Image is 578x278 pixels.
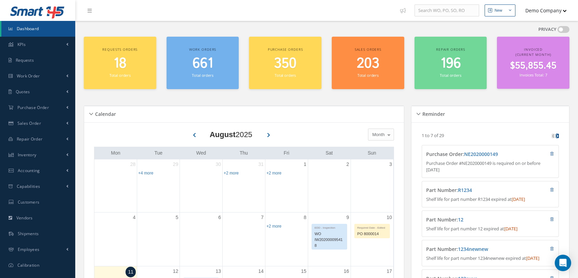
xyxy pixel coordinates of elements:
[441,54,461,73] span: 196
[426,246,520,252] h4: Part Number
[357,54,379,73] span: 203
[224,171,239,176] a: Show 2 more events
[17,136,43,142] span: Repair Order
[153,149,164,157] a: Tuesday
[17,262,39,268] span: Calibration
[312,224,347,230] div: EDD - Inspection
[355,230,390,238] div: PO 8000014
[192,73,213,78] small: Total orders
[167,37,239,89] a: Work orders 661 Total orders
[371,131,385,138] span: Month
[132,213,137,222] a: August 4, 2025
[355,224,390,230] div: Required Date - Edited
[385,213,393,222] a: August 10, 2025
[345,159,351,169] a: August 2, 2025
[129,159,137,169] a: July 28, 2025
[426,226,554,232] p: Shelf life for part number 12 expired at
[324,149,334,157] a: Saturday
[426,188,520,193] h4: Part Number
[18,231,39,237] span: Shipments
[137,212,180,266] td: August 5, 2025
[17,183,40,189] span: Capabilities
[172,159,180,169] a: July 29, 2025
[464,151,498,157] a: NE2020000149
[355,47,381,52] span: Sales orders
[257,159,265,169] a: July 31, 2025
[268,47,303,52] span: Purchase orders
[223,212,265,266] td: August 7, 2025
[16,89,30,95] span: Quotes
[265,212,308,266] td: August 8, 2025
[217,213,222,222] a: August 6, 2025
[94,212,137,266] td: August 4, 2025
[366,149,378,157] a: Sunday
[180,159,223,213] td: July 30, 2025
[312,230,347,249] div: WO IW202000095418
[195,149,208,157] a: Wednesday
[510,59,556,73] span: $55,855.45
[223,159,265,213] td: July 31, 2025
[463,151,498,157] span: :
[302,159,308,169] a: August 1, 2025
[526,255,539,261] span: [DATE]
[94,159,137,213] td: July 28, 2025
[504,226,517,232] span: [DATE]
[388,159,393,169] a: August 3, 2025
[495,8,502,13] div: New
[426,217,520,223] h4: Part Number
[18,152,37,158] span: Inventory
[17,26,39,32] span: Dashboard
[17,105,49,110] span: Purchase Order
[351,159,393,213] td: August 3, 2025
[210,129,252,140] div: 2025
[275,73,296,78] small: Total orders
[174,213,180,222] a: August 5, 2025
[420,109,445,117] h5: Reminder
[385,266,393,276] a: August 17, 2025
[440,73,461,78] small: Total orders
[485,4,515,16] button: New
[1,21,75,37] a: Dashboard
[18,199,40,205] span: Customers
[515,52,551,57] span: (Current Month)
[519,4,567,17] button: Demo Company
[457,216,463,223] span: :
[249,37,321,89] a: Purchase orders 350 Total orders
[114,54,127,73] span: 18
[16,57,34,63] span: Requests
[332,37,404,89] a: Sales orders 203 Total orders
[351,212,393,266] td: August 10, 2025
[138,171,153,176] a: Show 4 more events
[282,149,290,157] a: Friday
[172,266,180,276] a: August 12, 2025
[266,171,281,176] a: Show 2 more events
[214,159,222,169] a: July 30, 2025
[126,267,136,277] a: August 11, 2025
[342,266,351,276] a: August 16, 2025
[457,187,472,193] span: :
[84,37,156,89] a: Requests orders 18 Total orders
[308,159,351,213] td: August 2, 2025
[110,149,122,157] a: Monday
[18,168,40,173] span: Accounting
[302,213,308,222] a: August 8, 2025
[422,132,444,138] p: 1 to 7 of 29
[210,130,236,139] b: August
[497,37,569,89] a: Invoiced (Current Month) $55,855.45 Invoices Total: 7
[109,73,131,78] small: Total orders
[193,54,213,73] span: 661
[555,255,571,271] div: Open Intercom Messenger
[308,212,351,266] td: August 9, 2025
[17,41,26,47] span: KPIs
[266,224,281,229] a: Show 2 more events
[415,37,487,89] a: Repair orders 196 Total orders
[512,196,525,202] span: [DATE]
[265,159,308,213] td: August 1, 2025
[426,152,520,157] h4: Purchase Order
[426,196,554,203] p: Shelf life for part number R1234 expired at
[189,47,216,52] span: Work orders
[458,187,472,193] a: R1234
[274,54,297,73] span: 350
[415,4,479,17] input: Search WO, PO, SO, RO
[426,255,554,262] p: Shelf life for part number 1234newnew expired at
